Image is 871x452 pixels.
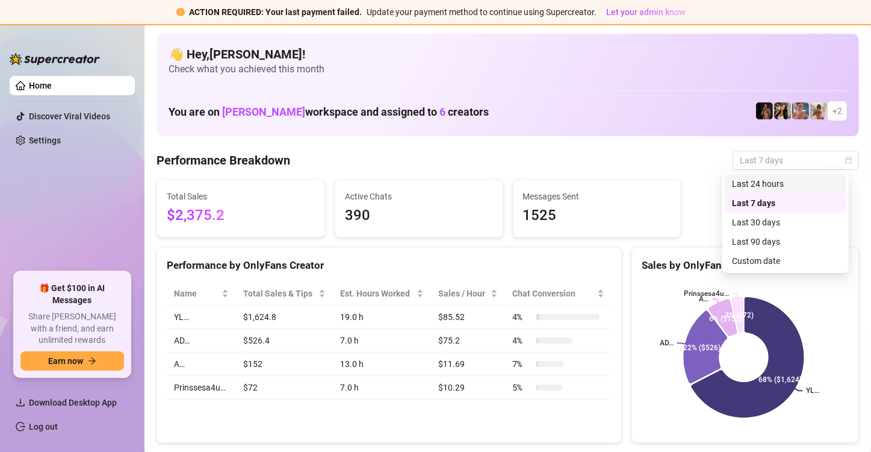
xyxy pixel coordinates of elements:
span: 5 % [512,381,532,394]
td: $85.52 [431,306,505,329]
th: Chat Conversion [505,282,611,306]
span: Name [174,287,219,300]
span: 7 % [512,357,532,371]
div: Last 7 days [732,196,839,210]
th: Sales / Hour [431,282,505,306]
span: Chat Conversion [512,287,594,300]
span: Sales / Hour [438,287,488,300]
span: [PERSON_NAME] [222,105,305,118]
span: 1525 [523,204,671,227]
span: download [16,398,25,407]
div: Last 90 days [732,235,839,248]
span: arrow-right [88,357,96,365]
th: Name [167,282,236,306]
h1: You are on workspace and assigned to creators [169,105,489,119]
span: Update your payment method to continue using Supercreator. [367,7,597,17]
h4: 👋 Hey, [PERSON_NAME] ! [169,46,847,63]
div: Last 24 hours [732,177,839,190]
span: Share [PERSON_NAME] with a friend, and earn unlimited rewards [20,311,124,347]
strong: ACTION REQUIRED: Your last payment failed. [190,7,362,17]
a: Settings [29,136,61,145]
span: Messages Sent [523,190,671,203]
span: exclamation-circle [176,8,185,16]
div: Last 24 hours [725,174,846,193]
td: 7.0 h [333,376,431,400]
span: 390 [345,204,493,227]
img: Green [810,102,827,119]
td: $152 [236,353,333,376]
span: 4 % [512,310,532,324]
td: 19.0 h [333,306,431,329]
div: Sales by OnlyFans Creator [642,257,849,274]
a: Home [29,81,52,90]
span: Last 7 days [740,151,852,169]
a: Log out [29,422,58,432]
span: 🎁 Get $100 in AI Messages [20,283,124,306]
td: YL… [167,306,236,329]
span: Check what you achieved this month [169,63,847,76]
td: $11.69 [431,353,505,376]
span: Active Chats [345,190,493,203]
div: Last 30 days [725,213,846,232]
span: Earn now [48,356,83,366]
img: YL [792,102,809,119]
th: Total Sales & Tips [236,282,333,306]
td: AD… [167,329,236,353]
div: Performance by OnlyFans Creator [167,257,612,274]
span: 4 % [512,334,532,347]
div: Last 7 days [725,193,846,213]
td: 7.0 h [333,329,431,353]
span: Total Sales & Tips [243,287,317,300]
img: D [756,102,773,119]
img: AD [774,102,791,119]
span: 6 [439,105,445,118]
div: Custom date [725,251,846,271]
a: Discover Viral Videos [29,111,110,121]
td: $526.4 [236,329,333,353]
text: A… [699,295,708,304]
td: $72 [236,376,333,400]
text: YL… [806,387,819,395]
span: calendar [845,157,852,164]
td: A… [167,353,236,376]
span: + 2 [832,104,842,118]
div: Est. Hours Worked [340,287,414,300]
td: 13.0 h [333,353,431,376]
div: Last 30 days [732,216,839,229]
div: Custom date [732,254,839,268]
td: $10.29 [431,376,505,400]
span: Download Desktop App [29,398,117,407]
span: Total Sales [167,190,315,203]
td: $75.2 [431,329,505,353]
div: Last 90 days [725,232,846,251]
td: $1,624.8 [236,306,333,329]
img: logo-BBDzfeDw.svg [10,53,100,65]
td: Prinssesa4u… [167,376,236,400]
text: AD… [659,339,673,348]
text: Prinssesa4u… [683,289,728,298]
button: Let your admin know [602,5,690,19]
button: Earn nowarrow-right [20,351,124,371]
span: $2,375.2 [167,204,315,227]
h4: Performance Breakdown [157,152,290,169]
span: Let your admin know [607,7,686,17]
